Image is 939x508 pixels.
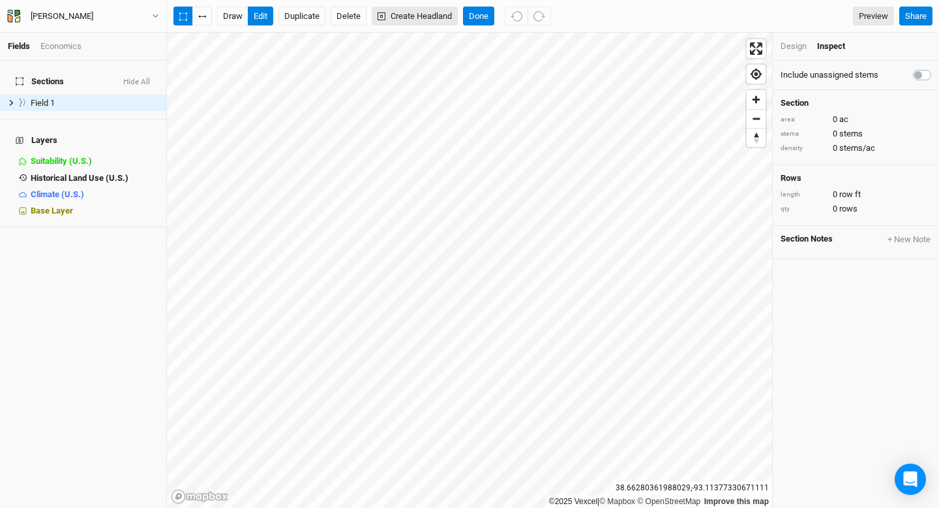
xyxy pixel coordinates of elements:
[16,76,64,87] span: Sections
[839,203,857,215] span: rows
[747,90,766,109] button: Zoom in
[31,173,128,183] span: Historical Land Use (U.S.)
[899,7,932,26] button: Share
[123,78,151,87] button: Hide All
[40,40,82,52] div: Economics
[171,489,228,504] a: Mapbox logo
[747,129,766,147] span: Reset bearing to north
[781,40,807,52] div: Design
[747,65,766,84] button: Find my location
[8,127,158,153] h4: Layers
[31,206,73,215] span: Base Layer
[781,69,878,81] label: Include unassigned stems
[747,128,766,147] button: Reset bearing to north
[747,39,766,58] button: Enter fullscreen
[31,98,55,108] span: Field 1
[781,129,826,139] div: stems
[31,10,93,23] div: David Boatright
[8,41,30,51] a: Fields
[372,7,458,26] button: Create Headland
[31,98,158,108] div: Field 1
[781,189,931,200] div: 0
[839,189,861,200] span: row ft
[781,234,833,246] span: Section Notes
[463,7,494,26] button: Done
[599,497,635,506] a: Mapbox
[248,7,273,26] button: edit
[781,190,826,200] div: length
[505,7,528,26] button: Undo (^z)
[278,7,325,26] button: Duplicate
[895,464,926,495] div: Open Intercom Messenger
[781,98,931,108] h4: Section
[31,156,158,167] div: Suitability (U.S.)
[781,204,826,214] div: qty
[839,142,875,154] span: stems/ac
[31,189,158,200] div: Climate (U.S.)
[704,497,769,506] a: Improve this map
[31,173,158,183] div: Historical Land Use (U.S.)
[781,115,826,125] div: area
[217,7,248,26] button: draw
[331,7,366,26] button: Delete
[839,114,848,125] span: ac
[839,128,863,140] span: stems
[549,495,769,508] div: |
[781,173,931,183] h4: Rows
[747,110,766,128] span: Zoom out
[781,203,931,215] div: 0
[747,109,766,128] button: Zoom out
[31,10,93,23] div: [PERSON_NAME]
[31,206,158,216] div: Base Layer
[7,9,160,24] button: [PERSON_NAME]
[853,7,894,26] a: Preview
[817,40,863,52] div: Inspect
[612,481,772,495] div: 38.66280361988029 , -93.11377330671111
[31,189,84,199] span: Climate (U.S.)
[549,497,597,506] a: ©2025 Vexcel
[31,156,92,166] span: Suitability (U.S.)
[781,144,826,153] div: density
[781,114,931,125] div: 0
[528,7,551,26] button: Redo (^Z)
[781,128,931,140] div: 0
[637,497,700,506] a: OpenStreetMap
[781,142,931,154] div: 0
[167,33,772,508] canvas: Map
[887,234,931,246] button: + New Note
